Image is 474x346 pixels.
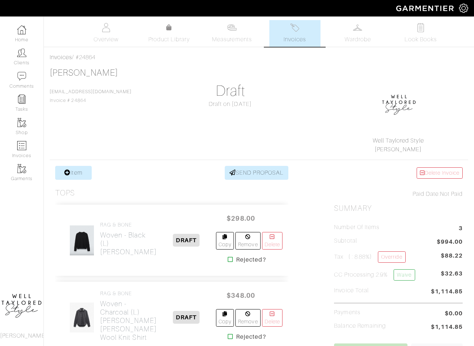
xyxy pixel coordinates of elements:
h3: Tops [55,189,75,198]
a: Copy [216,232,234,250]
span: Overview [94,35,118,44]
a: Remove [235,309,260,327]
span: $0.00 [445,309,463,318]
a: Look Books [395,20,446,47]
span: $298.00 [219,210,263,226]
img: basicinfo-40fd8af6dae0f16599ec9e87c0ef1c0a1fdea2edbe929e3d69a839185d80c458.svg [102,23,111,32]
div: Not Paid [334,190,463,198]
h2: Woven - Charcoal (L) [PERSON_NAME] [PERSON_NAME] Wool Knit Shirt [100,300,157,342]
h1: Draft [166,82,295,100]
span: 3 [459,224,463,234]
img: gear-icon-white-bd11855cb880d31180b6d7d6211b90ccbf57a29d726f0c71d8c61bd08dd39cc2.png [459,4,468,13]
img: garments-icon-b7da505a4dc4fd61783c78ac3ca0ef83fa9d6f193b1c9dc38574b1d14d53ca28.png [17,164,26,173]
a: Copy [216,309,234,327]
span: $348.00 [219,288,263,303]
span: $994.00 [437,237,463,247]
span: Invoices [284,35,306,44]
img: garmentier-logo-header-white-b43fb05a5012e4ada735d5af1a66efaba907eab6374d6393d1fbf88cb4ef424d.png [393,2,459,15]
h5: Invoice Total [334,287,369,294]
span: Product Library [148,35,190,44]
a: RAG & BONE Woven - Black (L)[PERSON_NAME] [100,222,157,256]
span: $32.63 [441,269,463,284]
img: J5uk1MrGsEVKHT7M2dsFUYhN [69,302,94,333]
a: Well Taylored Style [373,137,424,144]
span: Measurements [212,35,252,44]
img: measurements-466bbee1fd09ba9460f595b01e5d73f9e2bff037440d3c8f018324cb6cdf7a4a.svg [227,23,236,32]
img: 1593278135251.png.png [381,85,417,122]
a: [PERSON_NAME] [375,146,422,153]
a: Remove [235,232,260,250]
a: [EMAIL_ADDRESS][DOMAIN_NAME] [50,89,132,94]
img: comment-icon-a0a6a9ef722e966f86d9cbdc48e553b5cf19dbc54f86b18d962a5391bc8f6eb6.png [17,72,26,81]
img: orders-icon-0abe47150d42831381b5fb84f609e132dff9fe21cb692f30cb5eec754e2cba89.png [17,141,26,150]
img: garments-icon-b7da505a4dc4fd61783c78ac3ca0ef83fa9d6f193b1c9dc38574b1d14d53ca28.png [17,118,26,127]
div: / #24864 [50,53,468,62]
h2: Summary [334,204,463,213]
h5: Balance Remaining [334,323,386,330]
span: Paid Date: [413,191,440,197]
span: DRAFT [173,234,200,247]
h4: RAG & BONE [100,222,157,228]
img: dashboard-icon-dbcd8f5a0b271acd01030246c82b418ddd0df26cd7fceb0bd07c9910d44c42f6.png [17,25,26,34]
a: Waive [394,269,415,281]
h5: Subtotal [334,237,357,244]
a: Override [378,251,405,263]
strong: Rejected? [236,255,266,264]
img: wardrobe-487a4870c1b7c33e795ec22d11cfc2ed9d08956e64fb3008fe2437562e282088.svg [353,23,362,32]
a: Measurements [206,20,258,47]
div: Draft on [DATE] [166,100,295,109]
span: Look Books [405,35,437,44]
strong: Rejected? [236,332,266,341]
span: $1,114.85 [431,323,463,332]
img: 6VGg8HEjE3Y8SmiJuzcPTSkq [69,225,94,256]
h5: Payments [334,309,360,316]
a: Overview [80,20,132,47]
a: [PERSON_NAME] [50,68,118,77]
a: Invoices [269,20,321,47]
h2: Woven - Black (L) [PERSON_NAME] [100,231,157,256]
img: reminder-icon-8004d30b9f0a5d33ae49ab947aed9ed385cf756f9e5892f1edd6e32f2345188e.png [17,95,26,104]
a: Invoices [50,54,72,61]
span: DRAFT [173,311,200,324]
a: Wardrobe [332,20,383,47]
a: Delete [262,232,282,250]
img: todo-9ac3debb85659649dc8f770b8b6100bb5dab4b48dedcbae339e5042a72dfd3cc.svg [416,23,425,32]
span: Invoice # 24864 [50,89,132,103]
img: orders-27d20c2124de7fd6de4e0e44c1d41de31381a507db9b33961299e4e07d508b8c.svg [290,23,299,32]
span: $88.22 [441,251,463,260]
span: $1,114.85 [431,287,463,297]
a: Item [55,166,92,180]
a: SEND PROPOSAL [225,166,288,180]
img: clients-icon-6bae9207a08558b7cb47a8932f037763ab4055f8c8b6bfacd5dc20c3e0201464.png [17,48,26,57]
h5: CC Processing 2.9% [334,269,415,281]
h5: Tax ( : 8.88%) [334,251,405,263]
span: Wardrobe [345,35,371,44]
a: RAG & BONE Woven - Charcoal (L)[PERSON_NAME] [PERSON_NAME] Wool Knit Shirt [100,290,157,342]
h5: Number of Items [334,224,379,231]
h4: RAG & BONE [100,290,157,297]
a: Delete Invoice [417,167,463,179]
a: Delete [262,309,282,327]
a: Product Library [143,23,194,44]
